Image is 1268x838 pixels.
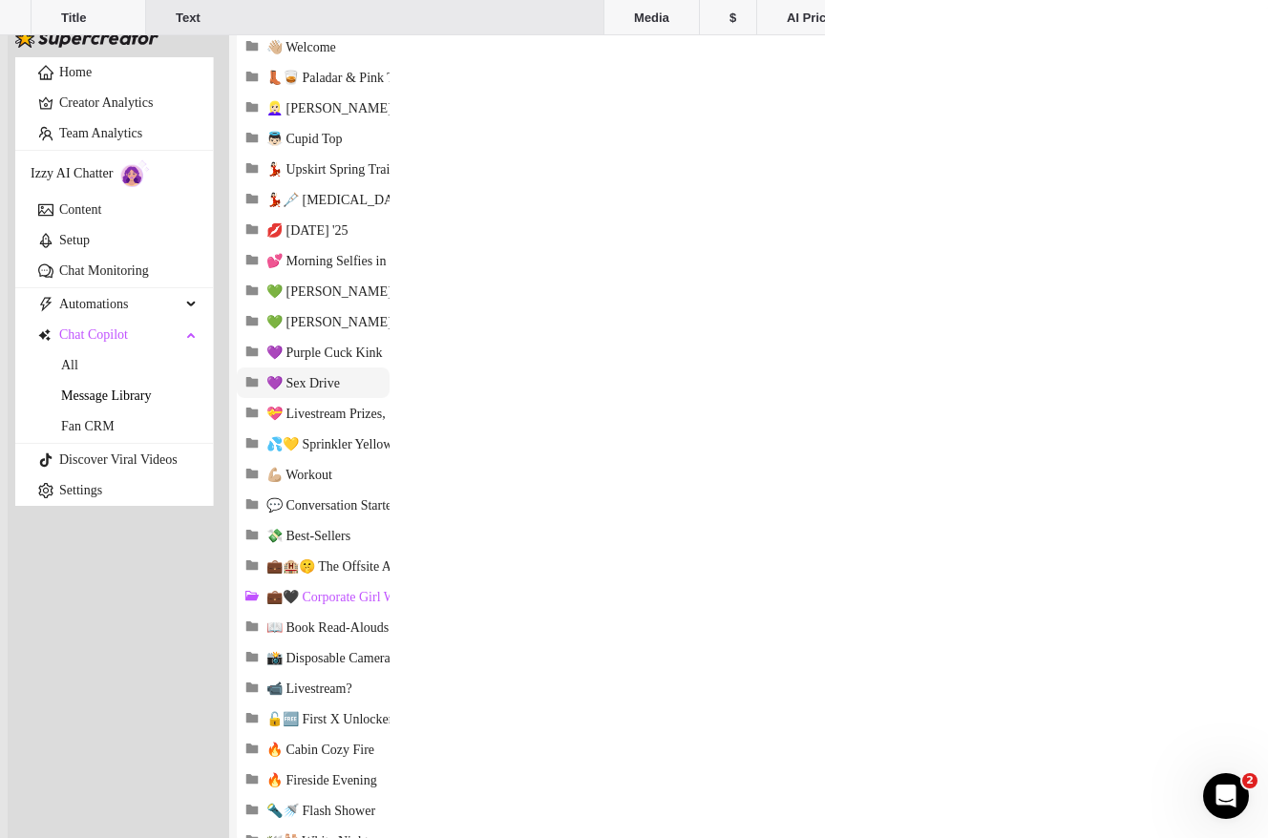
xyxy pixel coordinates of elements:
span: folder [245,161,259,175]
img: AI Chatter [120,159,150,187]
span: 📹 Livestream? [266,681,352,697]
a: Team Analytics [59,126,142,140]
span: 💜 Purple Cuck Kink [266,345,383,361]
span: 💚 [PERSON_NAME] [266,314,392,330]
a: Message Library [61,388,151,403]
button: 💃🏻🩼 [MEDICAL_DATA] Striptease [237,184,390,215]
button: 🔥 Cabin Cozy Fire [237,734,390,765]
span: 💬 Conversation Starters [266,497,401,513]
span: 💚 [PERSON_NAME] [266,283,392,300]
span: 👋🏼 Welcome [266,39,336,55]
a: All [61,358,78,372]
span: folder [245,650,259,663]
button: 💚 [PERSON_NAME] [237,276,390,306]
button: 💋 [DATE] '25 [237,215,390,245]
button: 📖 Book Read-Alouds [237,612,390,642]
span: 🔓🆓 First X Unlockers [266,711,398,727]
a: Creator Analytics [59,88,198,118]
span: folder [245,772,259,786]
span: 💝 Livestream Prizes, 11/2 [266,406,412,422]
span: folder [245,131,259,144]
span: folder [245,711,259,724]
button: 🔦🚿 Flash Shower [237,795,390,826]
button: 💝 Livestream Prizes, 11/2 [237,398,390,429]
span: folder [245,70,259,83]
a: Fan CRM [61,419,115,433]
span: folder [245,619,259,633]
a: Chat Monitoring [59,263,149,278]
span: 👱🏻‍♀️ [PERSON_NAME] [266,100,392,116]
span: 👢🥃 Paladar & Pink Tequila White Tee Boots [266,70,519,86]
span: 💼🖤 Corporate Girl Work Trip [266,589,438,605]
button: 👋🏼 Welcome [237,31,390,62]
span: 📸 Disposable Camera Nostalgia [266,650,445,666]
span: folder [245,436,259,450]
span: folder [245,558,259,572]
span: folder [245,528,259,541]
button: 🔥 Fireside Evening [237,765,390,795]
span: 🔥 Fireside Evening [266,772,377,788]
button: 💚 [PERSON_NAME] [237,306,390,337]
span: folder [245,681,259,694]
span: folder [245,314,259,327]
button: 💜 Purple Cuck Kink [237,337,390,367]
a: Setup [59,233,90,247]
span: thunderbolt [38,297,53,312]
button: 👼🏻 Cupid Top [237,123,390,154]
span: folder [245,375,259,388]
span: Automations [59,289,180,320]
button: 💼🖤 Corporate Girl Work Trip [237,581,390,612]
button: 📹 Livestream? [237,673,390,703]
span: folder [245,253,259,266]
a: Content [59,202,101,217]
span: 💕 Morning Selfies in Pink Linen [266,253,449,269]
button: 💪🏼 Workout [237,459,390,490]
span: Chat Copilot [59,320,180,350]
span: 💼🏨🤫 The Offsite Affair [266,558,414,575]
span: folder [245,345,259,358]
button: 💬 Conversation Starters [237,490,390,520]
span: folder [245,742,259,755]
span: 📖 Book Read-Alouds [266,619,389,636]
a: Home [59,65,92,79]
span: folder [245,406,259,419]
span: folder [245,192,259,205]
span: 💦💛 Sprinkler Yellow Tee [266,436,415,452]
button: 👱🏻‍♀️ [PERSON_NAME] [237,93,390,123]
button: 💕 Morning Selfies in Pink Linen [237,245,390,276]
button: 📸 Disposable Camera Nostalgia [237,642,390,673]
span: Izzy AI Chatter [31,163,113,184]
span: 🔦🚿 Flash Shower [266,803,375,819]
span: 💜 Sex Drive [266,375,340,391]
span: folder [245,283,259,297]
span: 💪🏼 Workout [266,467,332,483]
button: 💸 Best-Sellers [237,520,390,551]
span: 🔥 Cabin Cozy Fire [266,742,374,758]
button: 💦💛 Sprinkler Yellow Tee [237,429,390,459]
button: 🔓🆓 First X Unlockers [237,703,390,734]
span: folder [245,497,259,511]
span: 💃🏻 Upskirt Spring Trail [266,161,393,178]
a: Settings [59,483,102,497]
button: 💜 Sex Drive [237,367,390,398]
span: folder [245,39,259,52]
span: 👼🏻 Cupid Top [266,131,343,147]
button: 👢🥃 Paladar & Pink Tequila White Tee Boots [237,62,390,93]
span: 2 [1242,773,1257,788]
span: 💸 Best-Sellers [266,528,350,544]
span: folder [245,100,259,114]
span: 💃🏻🩼 [MEDICAL_DATA] Striptease [266,192,470,208]
span: 💋 [DATE] '25 [266,222,349,239]
iframe: Intercom live chat [1203,773,1249,819]
img: logo-BBDzfeDw.svg [15,29,158,48]
img: Chat Copilot [38,328,51,342]
span: folder [245,803,259,816]
span: folder [245,222,259,236]
span: folder [245,467,259,480]
span: folder-open [245,589,259,602]
button: 💼🏨🤫 The Offsite Affair [237,551,390,581]
button: 💃🏻 Upskirt Spring Trail [237,154,390,184]
a: Discover Viral Videos [59,452,178,467]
